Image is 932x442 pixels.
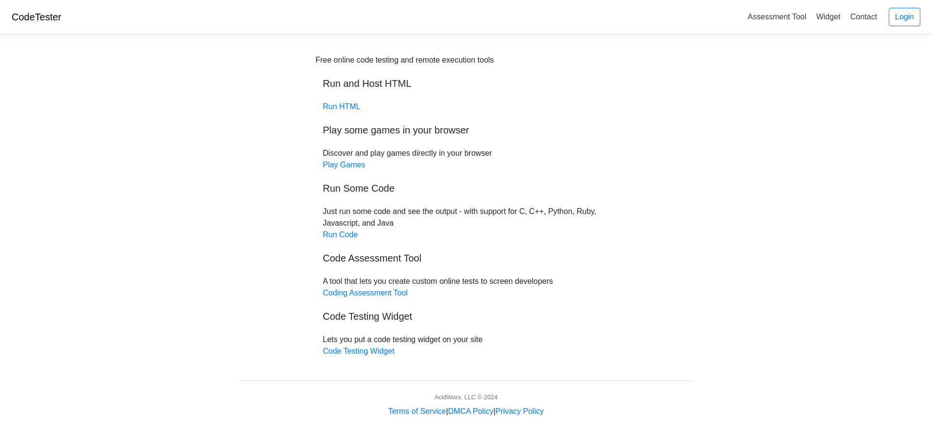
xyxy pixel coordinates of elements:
div: Discover and play games directly in your browser Just run some code and see the output - with sup... [316,54,616,357]
h5: Play some games in your browser [323,124,609,136]
a: Contact [847,9,881,25]
a: Code Testing Widget [323,347,394,355]
a: Coding Assessment Tool [323,289,408,297]
a: Login [889,8,920,26]
h5: Run and Host HTML [323,78,609,89]
a: Terms of Service [388,407,446,415]
a: CodeTester [12,12,61,22]
div: | | [388,406,544,417]
a: Run HTML [323,102,360,111]
h5: Code Testing Widget [323,311,609,322]
a: Run Code [323,230,358,239]
a: Assessment Tool [744,9,810,25]
a: Play Games [323,161,365,169]
a: Widget [812,9,844,25]
div: Free online code testing and remote execution tools [316,54,494,66]
a: Privacy Policy [496,407,544,415]
h5: Run Some Code [323,182,609,194]
div: AcidWorx, LLC © 2024 [434,393,498,402]
a: DMCA Policy [448,407,493,415]
h5: Code Assessment Tool [323,252,609,264]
